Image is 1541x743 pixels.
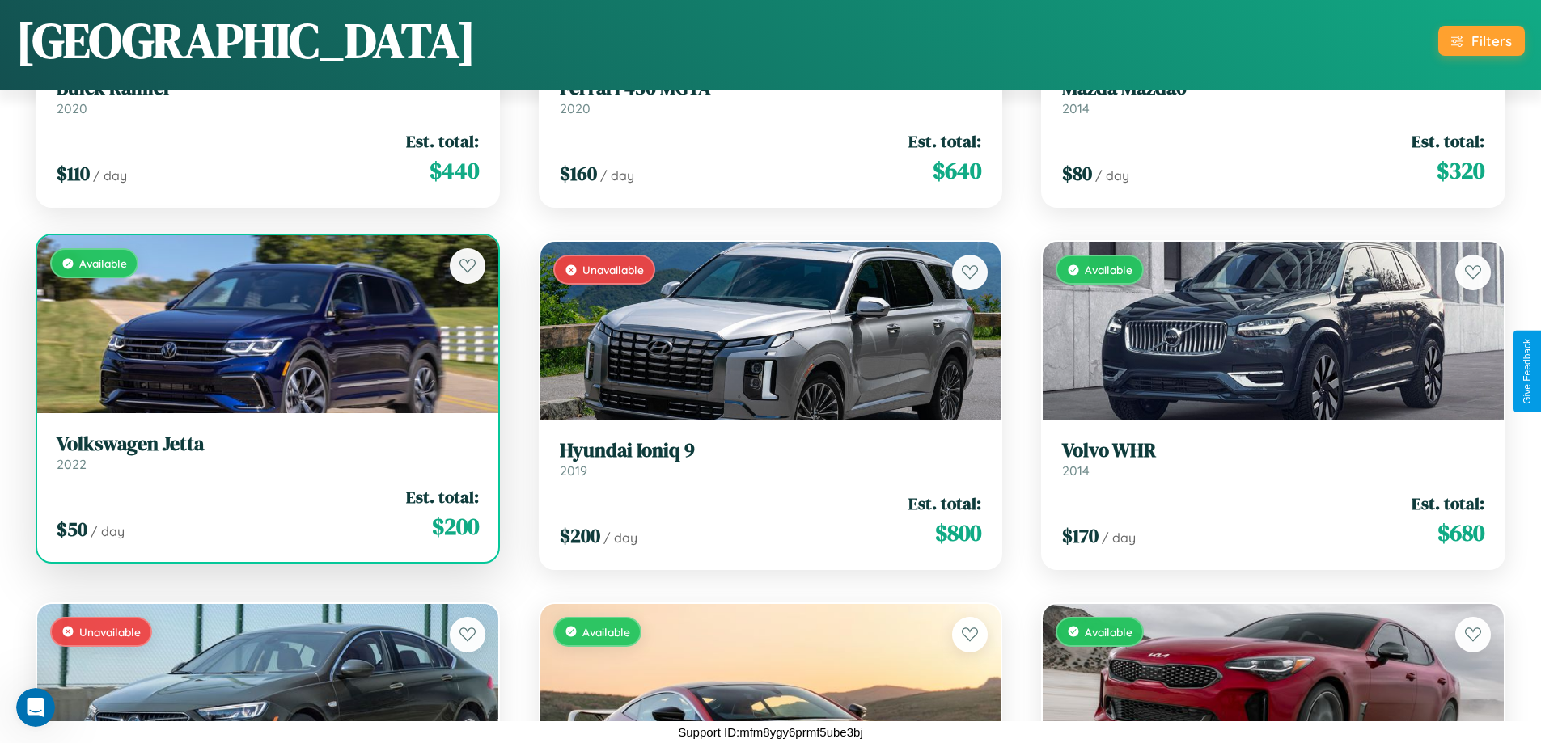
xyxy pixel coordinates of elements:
[1062,439,1484,479] a: Volvo WHR2014
[406,129,479,153] span: Est. total:
[57,433,479,456] h3: Volkswagen Jetta
[560,77,982,116] a: Ferrari 456 MGTA2020
[1102,530,1136,546] span: / day
[1412,492,1484,515] span: Est. total:
[1062,100,1090,116] span: 2014
[560,100,591,116] span: 2020
[1522,339,1533,404] div: Give Feedback
[1085,263,1132,277] span: Available
[430,154,479,187] span: $ 440
[560,439,982,462] h3: Hyundai Ioniq 9
[1062,522,1099,549] span: $ 170
[93,167,127,184] span: / day
[79,625,141,639] span: Unavailable
[1062,77,1484,116] a: Mazda Mazda62014
[1438,26,1525,56] button: Filters
[1471,32,1512,49] div: Filters
[582,263,644,277] span: Unavailable
[57,456,87,472] span: 2022
[57,433,479,472] a: Volkswagen Jetta2022
[406,485,479,509] span: Est. total:
[1085,625,1132,639] span: Available
[560,439,982,479] a: Hyundai Ioniq 92019
[1062,462,1090,479] span: 2014
[91,523,125,539] span: / day
[582,625,630,639] span: Available
[560,462,587,479] span: 2019
[57,160,90,187] span: $ 110
[16,7,476,74] h1: [GEOGRAPHIC_DATA]
[57,100,87,116] span: 2020
[600,167,634,184] span: / day
[1412,129,1484,153] span: Est. total:
[1062,439,1484,462] h3: Volvo WHR
[1062,160,1092,187] span: $ 80
[432,510,479,542] span: $ 200
[57,516,87,542] span: $ 50
[935,517,981,549] span: $ 800
[16,688,55,727] iframe: Intercom live chat
[908,129,981,153] span: Est. total:
[1437,154,1484,187] span: $ 320
[79,256,127,270] span: Available
[908,492,981,515] span: Est. total:
[1437,517,1484,549] span: $ 680
[560,522,600,549] span: $ 200
[57,77,479,116] a: Buick Rainier2020
[933,154,981,187] span: $ 640
[678,721,862,743] p: Support ID: mfm8ygy6prmf5ube3bj
[1095,167,1129,184] span: / day
[560,160,597,187] span: $ 160
[603,530,637,546] span: / day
